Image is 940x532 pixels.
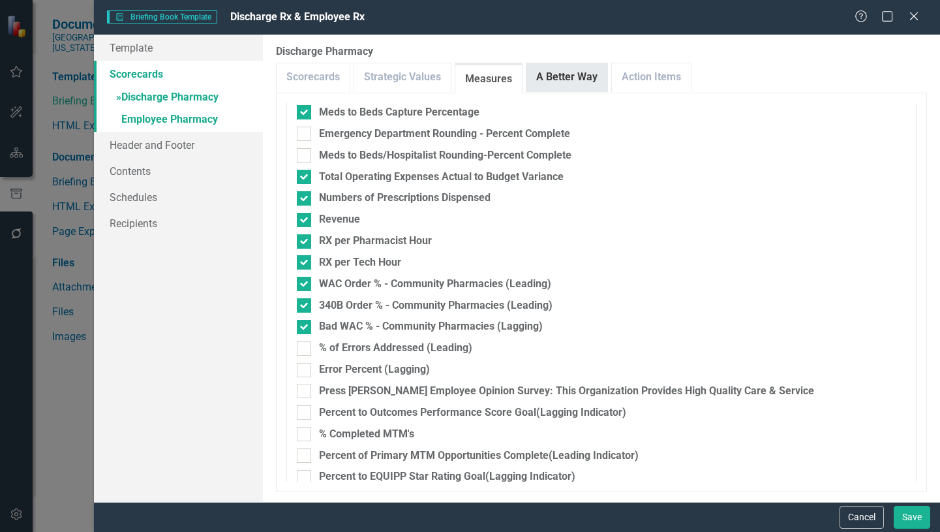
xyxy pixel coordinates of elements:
[277,63,350,91] a: Scorecards
[319,170,564,185] div: Total Operating Expenses Actual to Budget Variance
[319,362,430,377] div: Error Percent (Lagging)
[319,319,543,334] div: Bad WAC % - Community Pharmacies (Lagging)
[319,212,360,227] div: Revenue
[894,506,930,529] button: Save
[94,158,263,184] a: Contents
[319,234,432,249] div: RX per Pharmacist Hour
[276,44,927,59] label: Discharge Pharmacy
[319,277,551,292] div: WAC Order % - Community Pharmacies (Leading)
[94,132,263,158] a: Header and Footer
[107,10,217,23] span: Briefing Book Template
[116,91,121,103] span: »
[94,61,263,87] a: Scorecards
[319,448,639,463] div: Percent of Primary MTM Opportunities Complete(Leading Indicator)
[319,148,571,163] div: Meds to Beds/Hospitalist Rounding-Percent Complete
[319,384,814,399] div: Press [PERSON_NAME] Employee Opinion Survey: This Organization Provides High Quality Care & Service
[94,87,263,110] a: »Discharge Pharmacy
[319,427,414,442] div: % Completed MTM's
[94,184,263,210] a: Schedules
[319,298,553,313] div: 340B Order % - Community Pharmacies (Leading)
[319,105,479,120] div: Meds to Beds Capture Percentage
[319,191,491,206] div: Numbers of Prescriptions Dispensed
[840,506,884,529] button: Cancel
[455,65,522,93] a: Measures
[319,255,401,270] div: RX per Tech Hour
[94,210,263,236] a: Recipients
[319,341,472,356] div: % of Errors Addressed (Leading)
[526,63,607,91] a: A Better Way
[319,127,570,142] div: Emergency Department Rounding - Percent Complete
[94,35,263,61] a: Template
[319,405,626,420] div: Percent to Outcomes Performance Score Goal(Lagging Indicator)
[612,63,691,91] a: Action Items
[94,109,263,132] a: Employee Pharmacy
[230,10,365,23] span: Discharge Rx & Employee Rx
[354,63,451,91] a: Strategic Values
[319,469,575,484] div: Percent to EQUIPP Star Rating Goal(Lagging Indicator)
